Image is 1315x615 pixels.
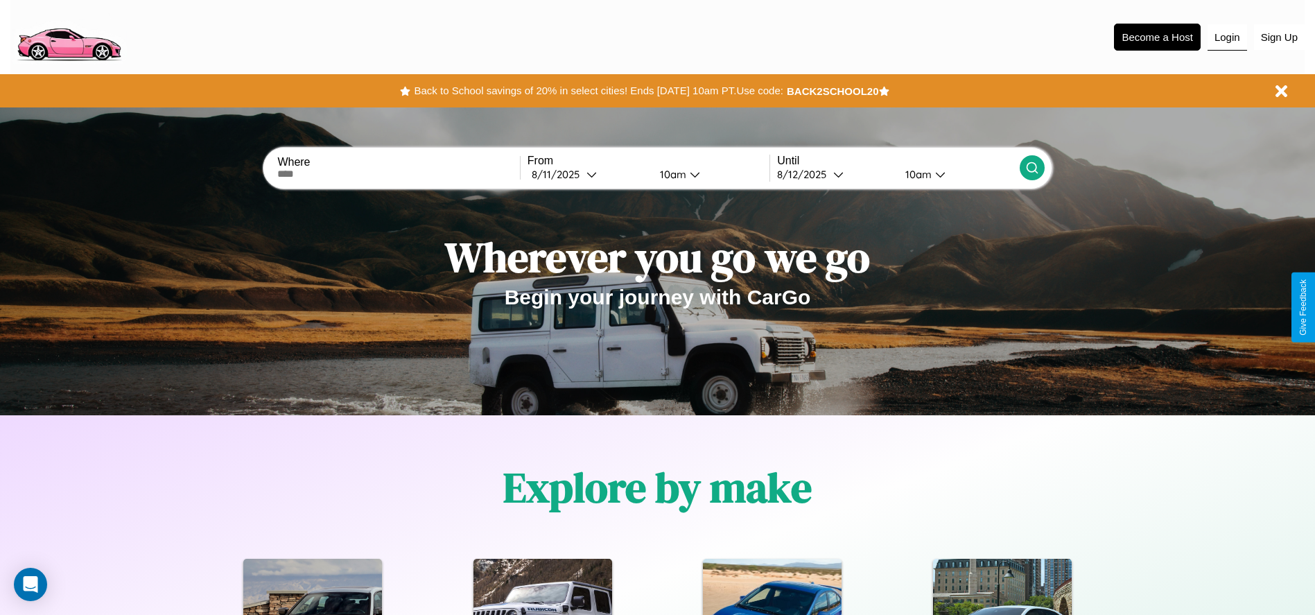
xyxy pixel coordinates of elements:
div: 8 / 11 / 2025 [532,168,586,181]
label: Until [777,155,1019,167]
img: logo [10,7,127,64]
label: Where [277,156,519,168]
button: Back to School savings of 20% in select cities! Ends [DATE] 10am PT.Use code: [410,81,786,101]
h1: Explore by make [503,459,812,516]
div: 8 / 12 / 2025 [777,168,833,181]
div: Open Intercom Messenger [14,568,47,601]
b: BACK2SCHOOL20 [787,85,879,97]
button: Become a Host [1114,24,1201,51]
label: From [528,155,769,167]
button: 10am [649,167,770,182]
div: Give Feedback [1298,279,1308,336]
button: Sign Up [1254,24,1305,50]
button: 8/11/2025 [528,167,649,182]
div: 10am [898,168,935,181]
button: 10am [894,167,1020,182]
button: Login [1208,24,1247,51]
div: 10am [653,168,690,181]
